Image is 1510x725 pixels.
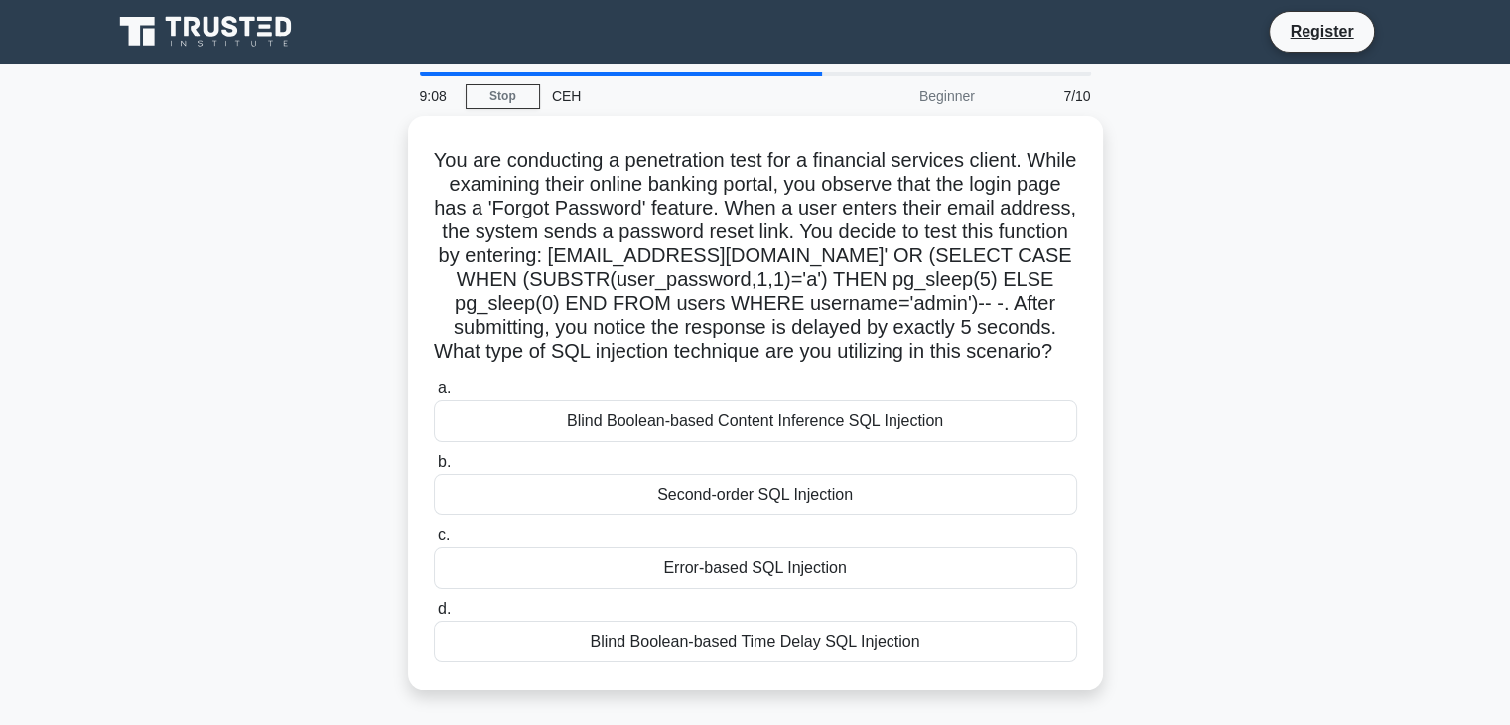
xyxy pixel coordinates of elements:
[438,600,451,617] span: d.
[438,526,450,543] span: c.
[408,76,466,116] div: 9:08
[432,148,1079,364] h5: You are conducting a penetration test for a financial services client. While examining their onli...
[438,453,451,470] span: b.
[434,400,1077,442] div: Blind Boolean-based Content Inference SQL Injection
[987,76,1103,116] div: 7/10
[434,474,1077,515] div: Second-order SQL Injection
[540,76,813,116] div: CEH
[434,621,1077,662] div: Blind Boolean-based Time Delay SQL Injection
[434,547,1077,589] div: Error-based SQL Injection
[438,379,451,396] span: a.
[1278,19,1365,44] a: Register
[466,84,540,109] a: Stop
[813,76,987,116] div: Beginner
